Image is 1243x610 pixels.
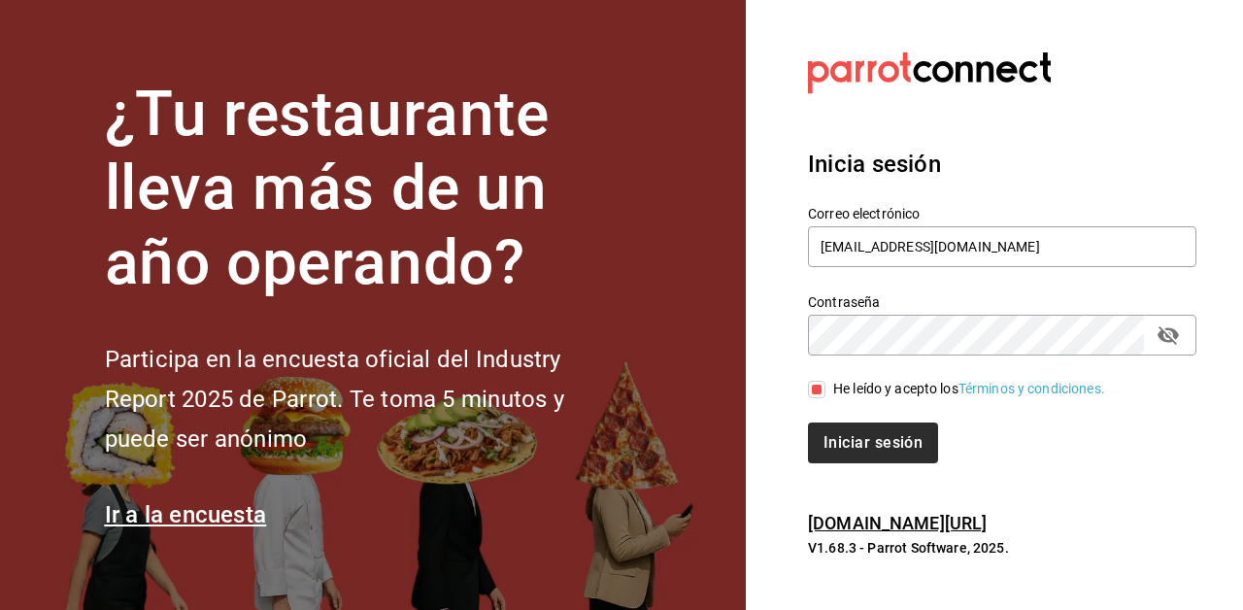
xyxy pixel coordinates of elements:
p: V1.68.3 - Parrot Software, 2025. [808,538,1196,558]
a: Términos y condiciones. [958,381,1105,396]
button: Iniciar sesión [808,423,938,463]
h1: ¿Tu restaurante lleva más de un año operando? [105,78,629,301]
a: [DOMAIN_NAME][URL] [808,513,987,533]
h3: Inicia sesión [808,147,1196,182]
div: He leído y acepto los [833,379,1105,399]
label: Correo electrónico [808,206,1196,220]
a: Ir a la encuesta [105,501,267,528]
button: passwordField [1152,319,1185,352]
label: Contraseña [808,294,1196,308]
input: Ingresa tu correo electrónico [808,226,1196,267]
h2: Participa en la encuesta oficial del Industry Report 2025 de Parrot. Te toma 5 minutos y puede se... [105,340,629,458]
